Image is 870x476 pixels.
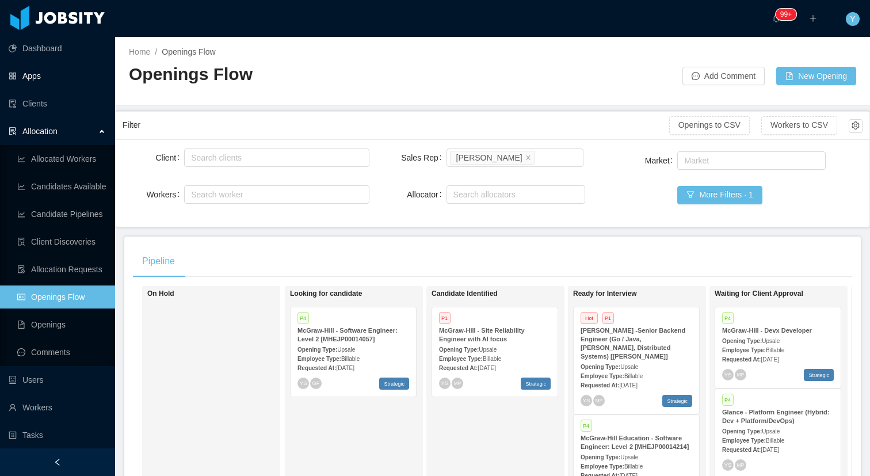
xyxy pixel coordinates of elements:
[9,424,106,447] a: icon: profileTasks
[681,154,687,167] input: Market
[602,312,614,324] span: P1
[722,356,761,363] strong: Requested At:
[297,365,336,371] strong: Requested At:
[188,151,194,165] input: Client
[737,372,744,377] span: MP
[772,14,780,22] i: icon: bell
[17,258,106,281] a: icon: file-doneAllocation Requests
[722,437,766,444] strong: Employee Type:
[483,356,501,362] span: Billable
[724,371,731,378] span: YS
[297,312,309,324] span: P4
[450,188,456,201] input: Allocator
[620,364,638,370] span: Upsale
[525,154,531,161] i: icon: close
[682,67,765,85] button: icon: messageAdd Comment
[619,382,637,389] span: [DATE]
[804,369,834,381] span: Strategic
[766,347,784,353] span: Billable
[624,373,643,379] span: Billable
[762,338,780,344] span: Upsale
[521,378,551,390] span: Strategic
[312,380,319,386] span: GF
[162,47,215,56] span: Openings Flow
[407,190,446,199] label: Allocator
[9,37,106,60] a: icon: pie-chartDashboard
[596,398,602,403] span: MP
[581,420,592,432] span: P4
[155,153,184,162] label: Client
[191,189,352,200] div: Search worker
[9,396,106,419] a: icon: userWorkers
[297,346,337,353] strong: Opening Type:
[146,190,184,199] label: Workers
[581,435,689,450] strong: McGraw-Hill Education - Software Engineer: Level 2 [MHEJP00014214]
[582,397,590,403] span: YS
[537,151,543,165] input: Sales Rep
[379,378,409,390] span: Strategic
[17,341,106,364] a: icon: messageComments
[776,67,856,85] button: icon: file-addNew Opening
[17,203,106,226] a: icon: line-chartCandidate Pipelines
[737,462,744,467] span: MP
[129,47,150,56] a: Home
[669,116,750,135] button: Openings to CSV
[849,119,863,133] button: icon: setting
[17,175,106,198] a: icon: line-chartCandidates Available
[439,327,525,342] strong: McGraw-Hill - Site Reliability Engineer with AI focus
[581,454,620,460] strong: Opening Type:
[439,365,478,371] strong: Requested At:
[581,312,598,324] span: Hot
[17,313,106,336] a: icon: file-textOpenings
[123,115,669,136] div: Filter
[645,156,678,165] label: Market
[432,290,593,298] h1: Candidate Identified
[297,356,341,362] strong: Employee Type:
[722,394,734,406] span: P4
[9,127,17,135] i: icon: solution
[439,356,483,362] strong: Employee Type:
[722,338,762,344] strong: Opening Type:
[624,463,643,470] span: Billable
[766,437,784,444] span: Billable
[439,346,479,353] strong: Opening Type:
[581,463,624,470] strong: Employee Type:
[761,116,837,135] button: Workers to CSV
[17,147,106,170] a: icon: line-chartAllocated Workers
[188,188,194,201] input: Workers
[341,356,360,362] span: Billable
[722,327,812,334] strong: McGraw-Hill - Devx Developer
[147,290,308,298] h1: On Hold
[776,9,796,20] sup: 449
[684,155,813,166] div: Market
[290,290,451,298] h1: Looking for candidate
[761,356,779,363] span: [DATE]
[133,245,184,277] div: Pipeline
[9,368,106,391] a: icon: robotUsers
[191,152,357,163] div: Search clients
[337,346,355,353] span: Upsale
[456,151,522,164] div: [PERSON_NAME]
[809,14,817,22] i: icon: plus
[479,346,497,353] span: Upsale
[478,365,495,371] span: [DATE]
[722,447,761,453] strong: Requested At:
[454,380,461,386] span: MP
[677,186,762,204] button: icon: filterMore Filters · 1
[155,47,157,56] span: /
[297,327,398,342] strong: McGraw-Hill - Software Engineer: Level 2 [MHEJP00014057]
[850,12,855,26] span: Y
[722,428,762,435] strong: Opening Type:
[724,462,731,468] span: YS
[453,189,573,200] div: Search allocators
[722,312,734,324] span: P4
[722,347,766,353] strong: Employee Type:
[620,454,638,460] span: Upsale
[581,382,619,389] strong: Requested At:
[761,447,779,453] span: [DATE]
[662,395,692,407] span: Strategic
[439,312,451,324] span: P1
[722,409,829,424] strong: Glance - Platform Engineer (Hybrid: Dev + Platform/DevOps)
[129,63,493,86] h2: Openings Flow
[581,373,624,379] strong: Employee Type:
